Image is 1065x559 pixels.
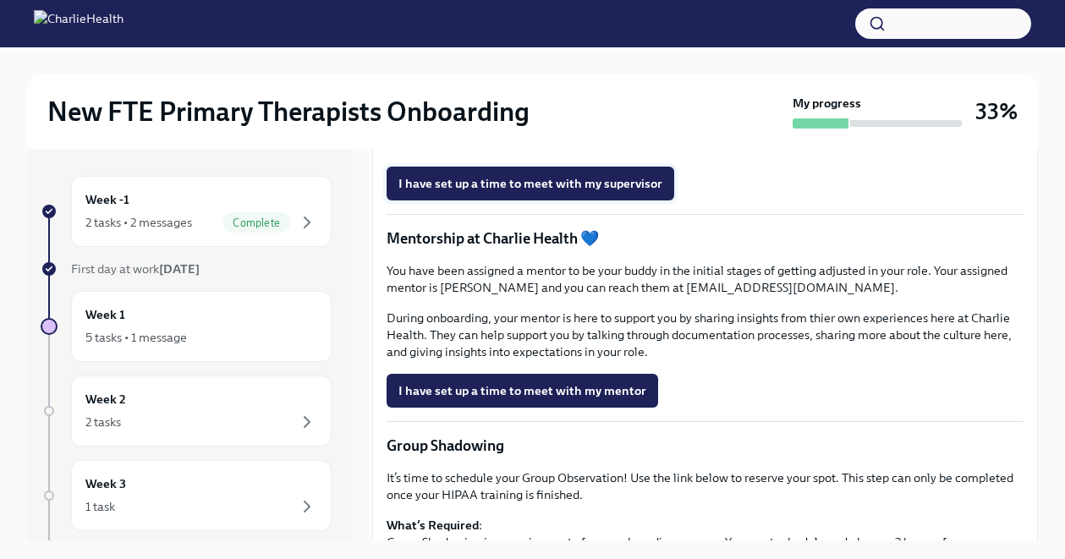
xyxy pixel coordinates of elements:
[85,329,187,346] div: 5 tasks • 1 message
[793,95,861,112] strong: My progress
[387,228,1024,249] p: Mentorship at Charlie Health 💙
[47,95,530,129] h2: New FTE Primary Therapists Onboarding
[85,414,121,430] div: 2 tasks
[41,291,332,362] a: Week 15 tasks • 1 message
[41,260,332,277] a: First day at work[DATE]
[387,436,1024,456] p: Group Shadowing
[387,167,674,200] button: I have set up a time to meet with my supervisor
[222,216,290,229] span: Complete
[387,310,1024,360] p: During onboarding, your mentor is here to support you by sharing insights from thier own experien...
[41,375,332,447] a: Week 22 tasks
[387,374,658,408] button: I have set up a time to meet with my mentor
[85,214,192,231] div: 2 tasks • 2 messages
[387,262,1024,296] p: You have been assigned a mentor to be your buddy in the initial stages of getting adjusted in you...
[85,498,115,515] div: 1 task
[34,10,124,37] img: CharlieHealth
[41,176,332,247] a: Week -12 tasks • 2 messagesComplete
[387,469,1024,503] p: It’s time to schedule your Group Observation! Use the link below to reserve your spot. This step ...
[85,305,125,324] h6: Week 1
[159,261,200,277] strong: [DATE]
[41,460,332,531] a: Week 31 task
[387,518,479,533] strong: What’s Required
[975,96,1018,127] h3: 33%
[398,175,662,192] span: I have set up a time to meet with my supervisor
[85,190,129,209] h6: Week -1
[85,390,126,408] h6: Week 2
[398,382,646,399] span: I have set up a time to meet with my mentor
[71,261,200,277] span: First day at work
[85,474,126,493] h6: Week 3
